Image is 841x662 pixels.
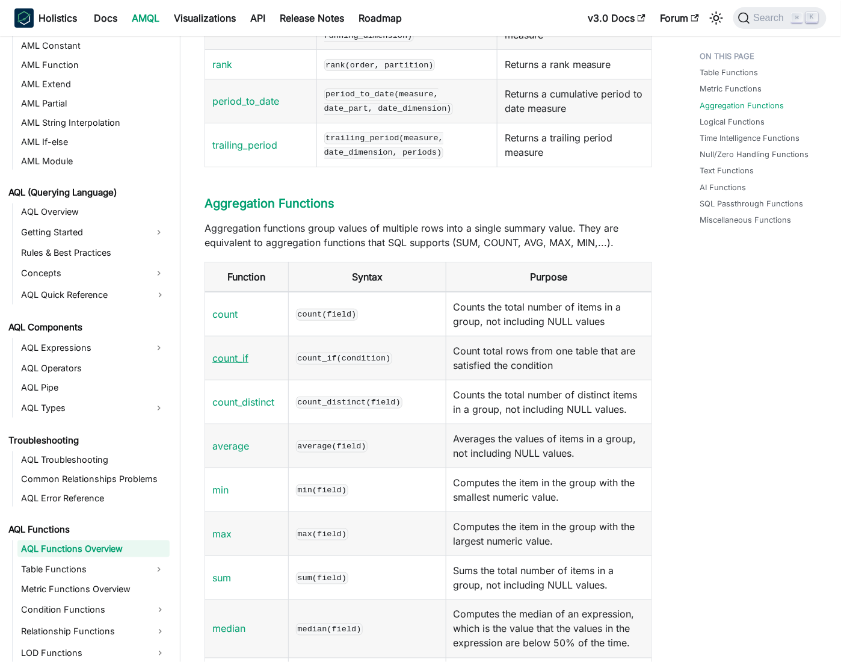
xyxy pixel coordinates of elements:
[243,8,273,28] a: API
[750,13,792,23] span: Search
[324,132,443,159] code: trailing_period(measure, date_dimension, periods)
[700,165,754,176] a: Text Functions
[5,184,170,201] a: AQL (Querying Language)
[700,116,765,128] a: Logical Functions
[17,264,148,283] a: Concepts
[806,12,818,23] kbd: K
[700,132,800,144] a: Time Intelligence Functions
[212,572,231,584] a: sum
[212,58,232,70] a: rank
[446,336,652,380] td: Count total rows from one table that are satisfied the condition
[446,600,652,658] td: Computes the median of an expression, which is the value that the values in the expression are be...
[324,88,454,115] code: period_to_date(measure, date_part, date_dimension)
[446,380,652,424] td: Counts the total number of distinct items in a group, not including NULL values.
[296,484,348,496] code: min(field)
[148,338,170,357] button: Expand sidebar category 'AQL Expressions'
[167,8,243,28] a: Visualizations
[5,319,170,336] a: AQL Components
[17,37,170,54] a: AML Constant
[5,432,170,449] a: Troubleshooting
[17,285,170,305] a: AQL Quick Reference
[17,203,170,220] a: AQL Overview
[296,441,368,453] code: average(field)
[212,440,249,452] a: average
[212,139,277,151] a: trailing_period
[700,214,792,226] a: Miscellaneous Functions
[446,262,652,292] th: Purpose
[17,223,148,242] a: Getting Started
[212,352,248,364] a: count_if
[17,471,170,487] a: Common Relationships Problems
[17,560,148,579] a: Table Functions
[296,528,348,540] code: max(field)
[212,528,232,540] a: max
[17,540,170,557] a: AQL Functions Overview
[212,623,245,635] a: median
[497,50,652,79] td: Returns a rank measure
[446,468,652,512] td: Computes the item in the group with the smallest numeric value.
[212,308,238,320] a: count
[273,8,351,28] a: Release Notes
[653,8,706,28] a: Forum
[324,59,436,71] code: rank(order, partition)
[296,623,363,636] code: median(field)
[296,572,348,584] code: sum(field)
[700,67,759,78] a: Table Functions
[17,622,170,642] a: Relationship Functions
[446,292,652,336] td: Counts the total number of items in a group, not including NULL values
[125,8,167,28] a: AMQL
[17,244,170,261] a: Rules & Best Practices
[205,196,334,211] a: Aggregation Functions
[148,223,170,242] button: Expand sidebar category 'Getting Started'
[17,398,148,418] a: AQL Types
[446,556,652,600] td: Sums the total number of items in a group, not including NULL values.
[212,484,229,496] a: min
[17,601,170,620] a: Condition Functions
[39,11,77,25] b: Holistics
[17,360,170,377] a: AQL Operators
[296,397,402,409] code: count_distinct(field)
[14,8,34,28] img: Holistics
[205,221,652,250] p: Aggregation functions group values of multiple rows into a single summary value. They are equival...
[205,262,289,292] th: Function
[289,262,446,292] th: Syntax
[707,8,726,28] button: Switch between dark and light mode (currently light mode)
[17,95,170,112] a: AML Partial
[296,353,392,365] code: count_if(condition)
[212,95,279,107] a: period_to_date
[17,153,170,170] a: AML Module
[733,7,827,29] button: Search (Command+K)
[17,451,170,468] a: AQL Troubleshooting
[351,8,409,28] a: Roadmap
[5,521,170,538] a: AQL Functions
[148,264,170,283] button: Expand sidebar category 'Concepts'
[87,8,125,28] a: Docs
[148,398,170,418] button: Expand sidebar category 'AQL Types'
[17,490,170,507] a: AQL Error Reference
[17,134,170,150] a: AML If-else
[17,57,170,73] a: AML Function
[17,114,170,131] a: AML String Interpolation
[700,198,804,209] a: SQL Passthrough Functions
[446,512,652,556] td: Computes the item in the group with the largest numeric value.
[212,396,274,408] a: count_distinct
[497,123,652,167] td: Returns a trailing period measure
[296,309,358,321] code: count(field)
[446,424,652,468] td: Averages the values of items in a group, not including NULL values.
[17,379,170,396] a: AQL Pipe
[581,8,653,28] a: v3.0 Docs
[17,76,170,93] a: AML Extend
[700,182,747,193] a: AI Functions
[17,581,170,598] a: Metric Functions Overview
[700,83,762,94] a: Metric Functions
[700,100,784,111] a: Aggregation Functions
[791,13,803,23] kbd: ⌘
[700,149,809,160] a: Null/Zero Handling Functions
[148,560,170,579] button: Expand sidebar category 'Table Functions'
[17,338,148,357] a: AQL Expressions
[497,79,652,123] td: Returns a cumulative period to date measure
[14,8,77,28] a: HolisticsHolistics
